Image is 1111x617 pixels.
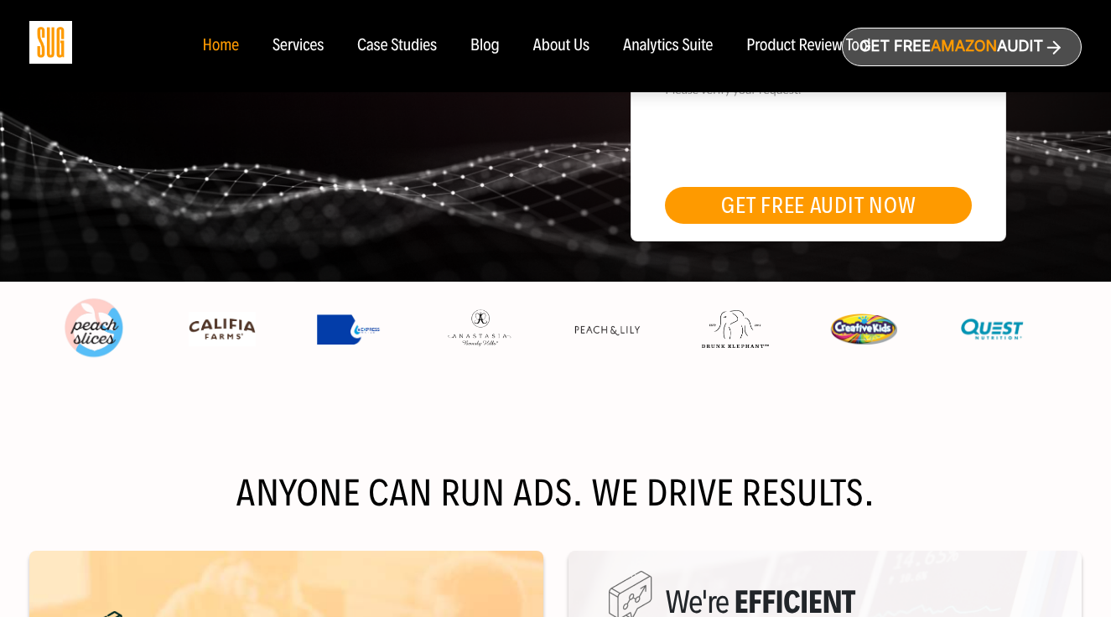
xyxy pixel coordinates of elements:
img: Drunk Elephant [702,310,769,349]
img: Peach Slices [60,295,127,362]
h2: Anyone can run ads. We drive results. [29,477,1082,511]
a: Services [273,37,324,55]
img: Creative Kids [830,314,897,345]
img: Sug [29,21,72,64]
a: About Us [533,37,590,55]
a: Analytics Suite [623,37,713,55]
img: Peach & Lily [574,324,641,336]
span: Amazon [931,38,997,55]
a: Case Studies [357,37,437,55]
button: GET FREE AUDIT NOW [665,187,972,224]
iframe: reCAPTCHA [665,96,920,162]
a: Blog [470,37,500,55]
img: Express Water [317,314,384,345]
img: Califia Farms [189,312,256,347]
a: Product Review Tool [746,37,870,55]
a: Home [202,37,238,55]
a: Get freeAmazonAudit [842,28,1082,66]
img: Anastasia Beverly Hills [445,308,512,349]
img: Quest Nutriton [958,312,1025,347]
